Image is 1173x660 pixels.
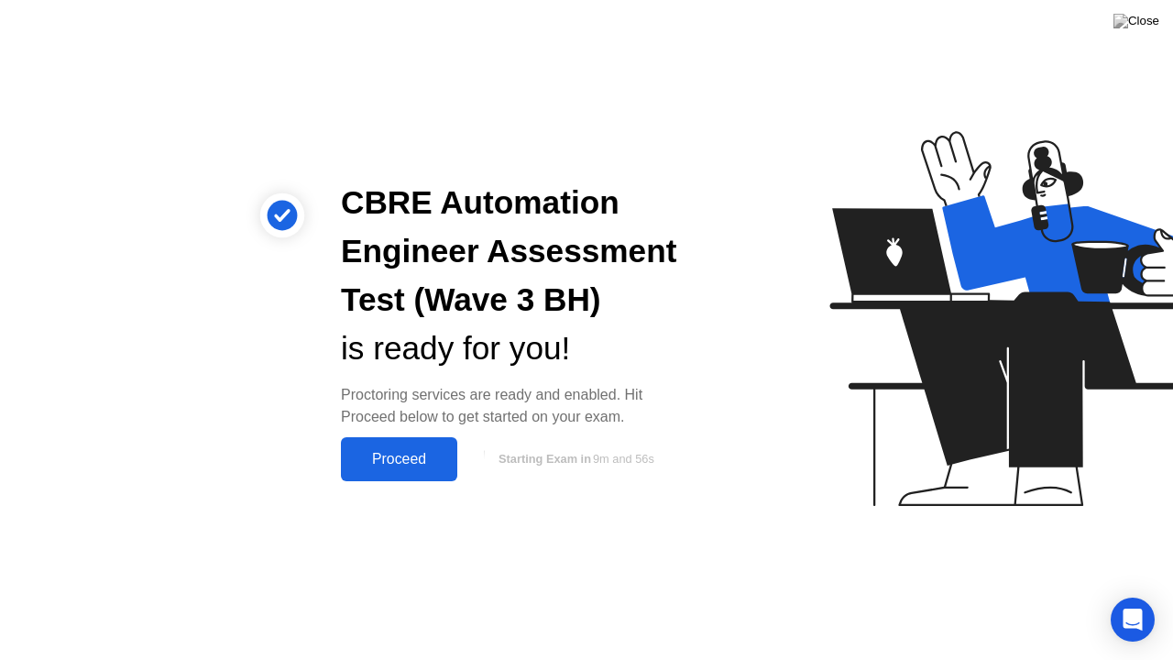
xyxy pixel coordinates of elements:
div: CBRE Automation Engineer Assessment Test (Wave 3 BH) [341,179,682,324]
div: Open Intercom Messenger [1111,598,1155,642]
button: Starting Exam in9m and 56s [466,442,682,477]
div: Proctoring services are ready and enabled. Hit Proceed below to get started on your exam. [341,384,682,428]
img: Close [1113,14,1159,28]
div: Proceed [346,451,452,467]
span: 9m and 56s [593,452,654,466]
div: is ready for you! [341,324,682,373]
button: Proceed [341,437,457,481]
